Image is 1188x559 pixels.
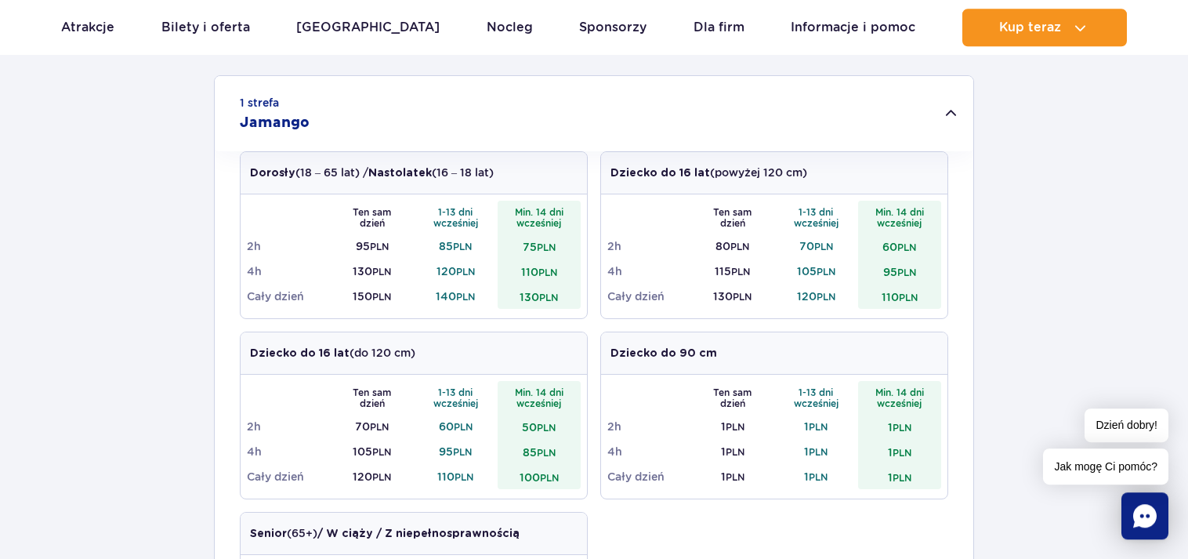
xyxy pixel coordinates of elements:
[858,381,942,414] th: Min. 14 dni wcześniej
[691,284,775,309] td: 130
[331,381,415,414] th: Ten sam dzień
[61,9,114,46] a: Atrakcje
[414,414,498,439] td: 60
[498,439,581,464] td: 85
[414,284,498,309] td: 140
[247,234,331,259] td: 2h
[691,464,775,489] td: 1
[370,421,389,433] small: PLN
[897,267,916,278] small: PLN
[372,471,391,483] small: PLN
[247,259,331,284] td: 4h
[247,439,331,464] td: 4h
[893,447,911,459] small: PLN
[691,414,775,439] td: 1
[726,421,744,433] small: PLN
[537,447,556,459] small: PLN
[899,292,918,303] small: PLN
[456,291,475,303] small: PLN
[250,168,295,179] strong: Dorosły
[809,471,828,483] small: PLN
[498,464,581,489] td: 100
[250,165,494,181] p: (18 – 65 lat) / (16 – 18 lat)
[774,201,858,234] th: 1-13 dni wcześniej
[370,241,389,252] small: PLN
[817,266,835,278] small: PLN
[610,168,710,179] strong: Dziecko do 16 lat
[498,234,581,259] td: 75
[414,439,498,464] td: 95
[331,464,415,489] td: 120
[809,446,828,458] small: PLN
[774,259,858,284] td: 105
[691,381,775,414] th: Ten sam dzień
[456,266,475,278] small: PLN
[691,234,775,259] td: 80
[453,241,472,252] small: PLN
[455,471,473,483] small: PLN
[733,291,752,303] small: PLN
[1085,408,1168,442] span: Dzień dobry!
[296,9,440,46] a: [GEOGRAPHIC_DATA]
[858,284,942,309] td: 110
[579,9,647,46] a: Sponsorzy
[498,284,581,309] td: 130
[414,234,498,259] td: 85
[774,381,858,414] th: 1-13 dni wcześniej
[730,241,749,252] small: PLN
[453,446,472,458] small: PLN
[331,439,415,464] td: 105
[250,528,287,539] strong: Senior
[250,348,350,359] strong: Dziecko do 16 lat
[809,421,828,433] small: PLN
[250,345,415,361] p: (do 120 cm)
[607,439,691,464] td: 4h
[498,414,581,439] td: 50
[454,421,473,433] small: PLN
[691,259,775,284] td: 115
[414,381,498,414] th: 1-13 dni wcześniej
[250,525,520,542] p: (65+)
[1043,448,1168,485] span: Jak mogę Ci pomóc?
[774,464,858,489] td: 1
[368,168,432,179] strong: Nastolatek
[607,259,691,284] td: 4h
[498,381,581,414] th: Min. 14 dni wcześniej
[331,259,415,284] td: 130
[498,259,581,284] td: 110
[414,259,498,284] td: 120
[814,241,833,252] small: PLN
[774,284,858,309] td: 120
[858,201,942,234] th: Min. 14 dni wcześniej
[240,114,310,132] h2: Jamango
[247,414,331,439] td: 2h
[610,165,807,181] p: (powyżej 120 cm)
[607,414,691,439] td: 2h
[791,9,915,46] a: Informacje i pomoc
[893,472,911,484] small: PLN
[247,464,331,489] td: Cały dzień
[414,464,498,489] td: 110
[607,464,691,489] td: Cały dzień
[858,464,942,489] td: 1
[774,234,858,259] td: 70
[331,414,415,439] td: 70
[331,201,415,234] th: Ten sam dzień
[607,284,691,309] td: Cały dzień
[372,266,391,278] small: PLN
[726,471,744,483] small: PLN
[498,201,581,234] th: Min. 14 dni wcześniej
[331,234,415,259] td: 95
[538,267,557,278] small: PLN
[858,414,942,439] td: 1
[537,241,556,253] small: PLN
[817,291,835,303] small: PLN
[414,201,498,234] th: 1-13 dni wcześniej
[372,291,391,303] small: PLN
[537,422,556,434] small: PLN
[487,9,533,46] a: Nocleg
[962,9,1127,46] button: Kup teraz
[858,234,942,259] td: 60
[540,472,559,484] small: PLN
[694,9,744,46] a: Dla firm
